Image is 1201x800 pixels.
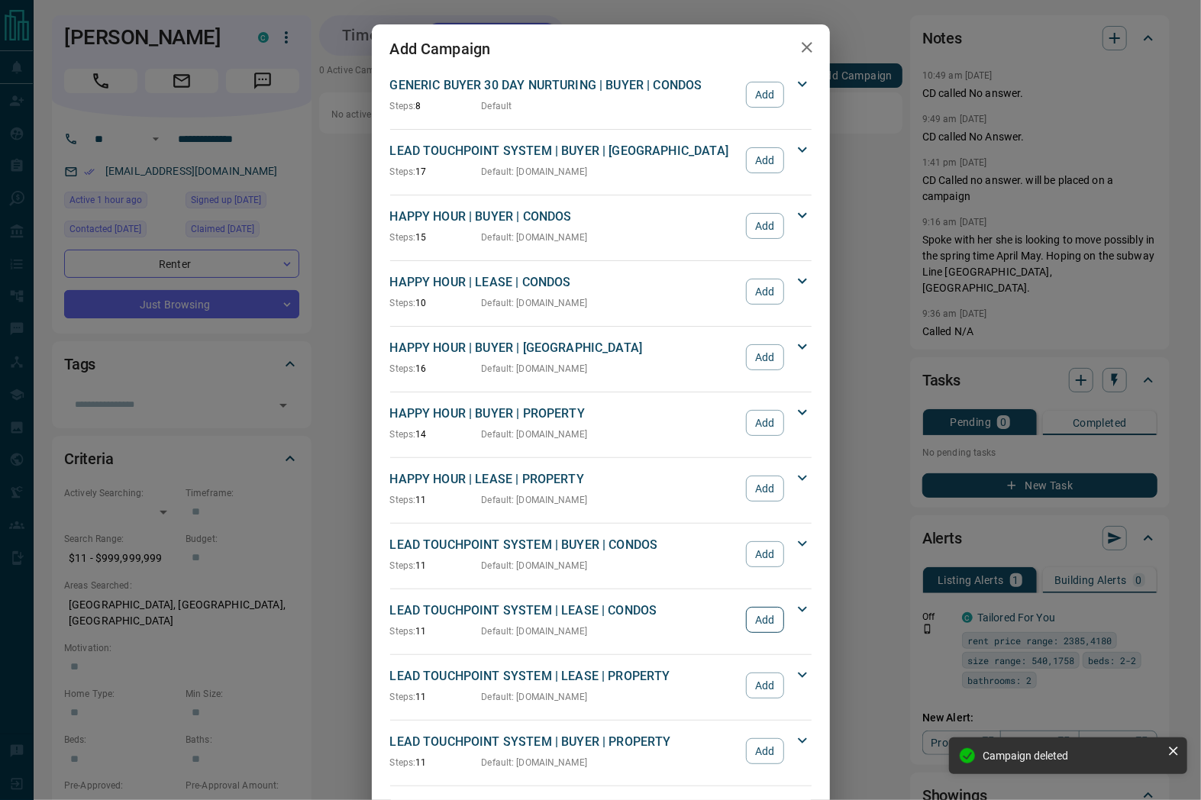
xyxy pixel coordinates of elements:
p: GENERIC BUYER 30 DAY NURTURING | BUYER | CONDOS [390,76,739,95]
p: HAPPY HOUR | BUYER | [GEOGRAPHIC_DATA] [390,339,739,357]
p: 17 [390,165,482,179]
button: Add [746,410,783,436]
p: 11 [390,559,482,573]
p: Default : [DOMAIN_NAME] [482,559,588,573]
button: Add [746,738,783,764]
span: Steps: [390,626,416,637]
div: LEAD TOUCHPOINT SYSTEM | BUYER | CONDOSSteps:11Default: [DOMAIN_NAME]Add [390,533,812,576]
button: Add [746,476,783,502]
p: Default : [DOMAIN_NAME] [482,493,588,507]
p: Default : [DOMAIN_NAME] [482,296,588,310]
p: HAPPY HOUR | LEASE | PROPERTY [390,470,739,489]
button: Add [746,213,783,239]
button: Add [746,82,783,108]
p: HAPPY HOUR | BUYER | PROPERTY [390,405,739,423]
p: HAPPY HOUR | LEASE | CONDOS [390,273,739,292]
div: LEAD TOUCHPOINT SYSTEM | LEASE | CONDOSSteps:11Default: [DOMAIN_NAME]Add [390,598,812,641]
span: Steps: [390,363,416,374]
p: LEAD TOUCHPOINT SYSTEM | BUYER | PROPERTY [390,733,739,751]
div: HAPPY HOUR | BUYER | PROPERTYSteps:14Default: [DOMAIN_NAME]Add [390,402,812,444]
p: 15 [390,231,482,244]
h2: Add Campaign [372,24,509,73]
div: HAPPY HOUR | LEASE | PROPERTYSteps:11Default: [DOMAIN_NAME]Add [390,467,812,510]
p: 11 [390,624,482,638]
div: HAPPY HOUR | BUYER | CONDOSSteps:15Default: [DOMAIN_NAME]Add [390,205,812,247]
span: Steps: [390,692,416,702]
button: Add [746,673,783,698]
p: LEAD TOUCHPOINT SYSTEM | LEASE | PROPERTY [390,667,739,685]
p: Default : [DOMAIN_NAME] [482,165,588,179]
div: Campaign deleted [983,750,1161,762]
span: Steps: [390,166,416,177]
p: 10 [390,296,482,310]
button: Add [746,607,783,633]
p: HAPPY HOUR | BUYER | CONDOS [390,208,739,226]
div: LEAD TOUCHPOINT SYSTEM | BUYER | PROPERTYSteps:11Default: [DOMAIN_NAME]Add [390,730,812,773]
p: Default : [DOMAIN_NAME] [482,231,588,244]
p: Default : [DOMAIN_NAME] [482,362,588,376]
span: Steps: [390,429,416,440]
button: Add [746,344,783,370]
div: LEAD TOUCHPOINT SYSTEM | LEASE | PROPERTYSteps:11Default: [DOMAIN_NAME]Add [390,664,812,707]
p: Default : [DOMAIN_NAME] [482,427,588,441]
p: 11 [390,493,482,507]
p: 8 [390,99,482,113]
span: Steps: [390,101,416,111]
span: Steps: [390,757,416,768]
p: LEAD TOUCHPOINT SYSTEM | BUYER | CONDOS [390,536,739,554]
span: Steps: [390,232,416,243]
p: 11 [390,756,482,769]
button: Add [746,541,783,567]
div: LEAD TOUCHPOINT SYSTEM | BUYER | [GEOGRAPHIC_DATA]Steps:17Default: [DOMAIN_NAME]Add [390,139,812,182]
button: Add [746,147,783,173]
span: Steps: [390,560,416,571]
p: Default : [DOMAIN_NAME] [482,624,588,638]
span: Steps: [390,495,416,505]
p: 16 [390,362,482,376]
div: HAPPY HOUR | LEASE | CONDOSSteps:10Default: [DOMAIN_NAME]Add [390,270,812,313]
p: Default [482,99,512,113]
div: GENERIC BUYER 30 DAY NURTURING | BUYER | CONDOSSteps:8DefaultAdd [390,73,812,116]
span: Steps: [390,298,416,308]
p: LEAD TOUCHPOINT SYSTEM | BUYER | [GEOGRAPHIC_DATA] [390,142,739,160]
p: 14 [390,427,482,441]
p: Default : [DOMAIN_NAME] [482,690,588,704]
p: LEAD TOUCHPOINT SYSTEM | LEASE | CONDOS [390,602,739,620]
p: Default : [DOMAIN_NAME] [482,756,588,769]
div: HAPPY HOUR | BUYER | [GEOGRAPHIC_DATA]Steps:16Default: [DOMAIN_NAME]Add [390,336,812,379]
button: Add [746,279,783,305]
p: 11 [390,690,482,704]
